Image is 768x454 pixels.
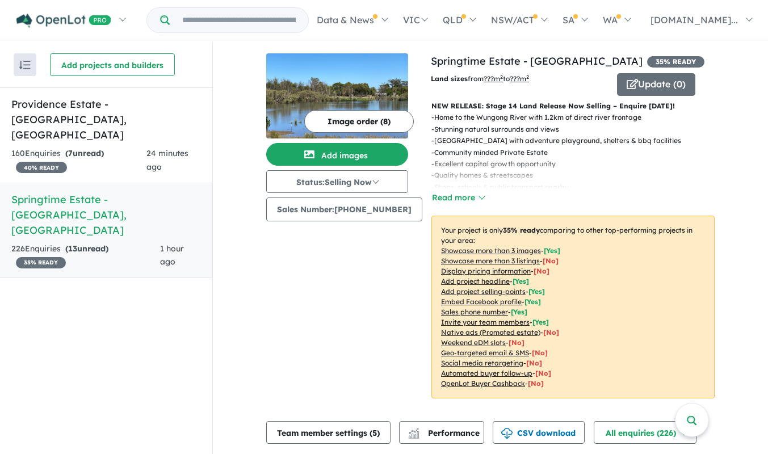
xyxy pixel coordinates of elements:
[441,267,531,275] u: Display pricing information
[441,277,510,285] u: Add project headline
[172,8,306,32] input: Try estate name, suburb, builder or developer
[511,308,527,316] span: [ Yes ]
[441,297,522,306] u: Embed Facebook profile
[441,348,529,357] u: Geo-targeted email & SMS
[484,74,503,83] u: ??? m
[441,308,508,316] u: Sales phone number
[65,243,108,254] strong: ( unread)
[503,226,540,234] b: 35 % ready
[431,191,485,204] button: Read more
[543,328,559,337] span: [No]
[500,74,503,80] sup: 2
[501,428,513,439] img: download icon
[266,170,408,193] button: Status:Selling Now
[266,53,408,138] img: Springtime Estate - Haynes
[304,110,414,133] button: Image order (8)
[16,14,111,28] img: Openlot PRO Logo White
[513,277,529,285] span: [ Yes ]
[431,158,724,170] p: - Excellent capital growth opportunity
[431,135,724,146] p: - [GEOGRAPHIC_DATA] with adventure playground, shelters & bbq facilities
[160,243,184,267] span: 1 hour ago
[16,162,67,173] span: 40 % READY
[65,148,104,158] strong: ( unread)
[524,297,541,306] span: [ Yes ]
[441,287,526,296] u: Add project selling-points
[19,61,31,69] img: sort.svg
[510,74,529,83] u: ???m
[441,246,541,255] u: Showcase more than 3 images
[526,74,529,80] sup: 2
[431,54,643,68] a: Springtime Estate - [GEOGRAPHIC_DATA]
[526,359,542,367] span: [No]
[410,428,480,438] span: Performance
[408,431,419,439] img: bar-chart.svg
[528,379,544,388] span: [No]
[441,359,523,367] u: Social media retargeting
[11,192,201,238] h5: Springtime Estate - [GEOGRAPHIC_DATA] , [GEOGRAPHIC_DATA]
[431,74,468,83] b: Land sizes
[431,100,715,112] p: NEW RELEASE: Stage 14 Land Release Now Selling – Enquire [DATE]!
[532,318,549,326] span: [ Yes ]
[441,379,525,388] u: OpenLot Buyer Cashback
[503,74,529,83] span: to
[266,197,422,221] button: Sales Number:[PHONE_NUMBER]
[68,148,73,158] span: 7
[50,53,175,76] button: Add projects and builders
[528,287,545,296] span: [ Yes ]
[431,124,724,135] p: - Stunning natural surrounds and views
[266,421,391,444] button: Team member settings (5)
[431,216,715,398] p: Your project is only comparing to other top-performing projects in your area: - - - - - - - - - -...
[146,148,188,172] span: 24 minutes ago
[11,147,146,174] div: 160 Enquir ies
[651,14,738,26] span: [DOMAIN_NAME]...
[647,56,704,68] span: 35 % READY
[544,246,560,255] span: [ Yes ]
[543,257,559,265] span: [ No ]
[16,257,66,268] span: 35 % READY
[441,369,532,377] u: Automated buyer follow-up
[594,421,696,444] button: All enquiries (226)
[532,348,548,357] span: [No]
[399,421,484,444] button: Performance
[372,428,377,438] span: 5
[509,338,524,347] span: [No]
[266,143,408,166] button: Add images
[441,338,506,347] u: Weekend eDM slots
[431,73,608,85] p: from
[11,242,160,270] div: 226 Enquir ies
[441,257,540,265] u: Showcase more than 3 listings
[409,428,419,434] img: line-chart.svg
[431,182,724,193] p: - Shops, schools & public transport nearby
[441,328,540,337] u: Native ads (Promoted estate)
[68,243,77,254] span: 13
[535,369,551,377] span: [No]
[493,421,585,444] button: CSV download
[431,147,724,158] p: - Community minded Private Estate
[617,73,695,96] button: Update (0)
[431,112,724,123] p: - Home to the Wungong River with 1.2km of direct river frontage
[534,267,549,275] span: [ No ]
[431,170,724,181] p: - Quality homes & streetscapes
[11,96,201,142] h5: Providence Estate - [GEOGRAPHIC_DATA] , [GEOGRAPHIC_DATA]
[441,318,530,326] u: Invite your team members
